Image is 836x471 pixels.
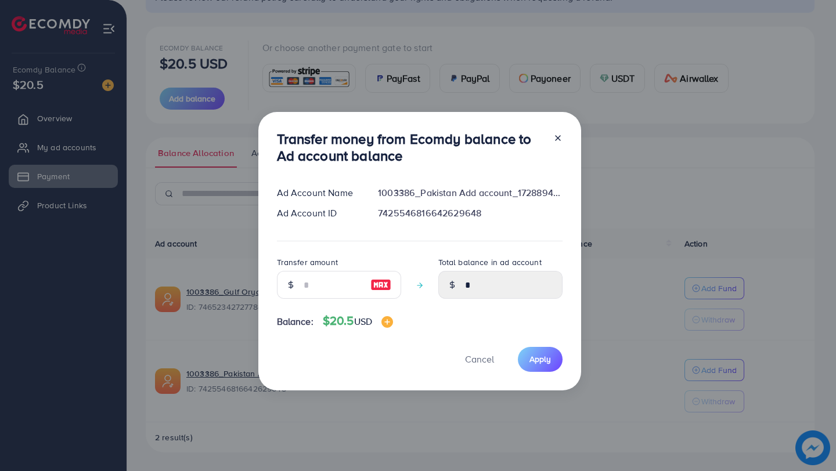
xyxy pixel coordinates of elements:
[465,353,494,365] span: Cancel
[438,256,542,268] label: Total balance in ad account
[370,278,391,292] img: image
[451,347,509,372] button: Cancel
[277,315,313,328] span: Balance:
[323,314,393,328] h4: $20.5
[369,206,571,220] div: 7425546816642629648
[268,206,369,220] div: Ad Account ID
[529,353,551,365] span: Apply
[381,316,393,328] img: image
[369,186,571,200] div: 1003386_Pakistan Add account_1728894866261
[518,347,563,372] button: Apply
[268,186,369,200] div: Ad Account Name
[277,256,338,268] label: Transfer amount
[277,131,544,164] h3: Transfer money from Ecomdy balance to Ad account balance
[354,315,372,328] span: USD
